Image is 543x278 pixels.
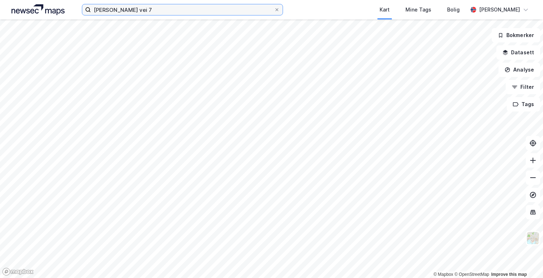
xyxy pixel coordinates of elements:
button: Bokmerker [492,28,540,42]
img: Z [526,231,540,245]
div: [PERSON_NAME] [479,5,520,14]
iframe: Chat Widget [507,243,543,278]
button: Filter [506,80,540,94]
div: Bolig [447,5,460,14]
a: Mapbox homepage [2,268,34,276]
a: Mapbox [433,272,453,277]
div: Kart [380,5,390,14]
input: Søk på adresse, matrikkel, gårdeiere, leietakere eller personer [91,4,274,15]
a: Improve this map [491,272,527,277]
div: Mine Tags [405,5,431,14]
button: Datasett [496,45,540,60]
img: logo.a4113a55bc3d86da70a041830d287a7e.svg [11,4,65,15]
a: OpenStreetMap [454,272,489,277]
button: Analyse [498,63,540,77]
button: Tags [507,97,540,111]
